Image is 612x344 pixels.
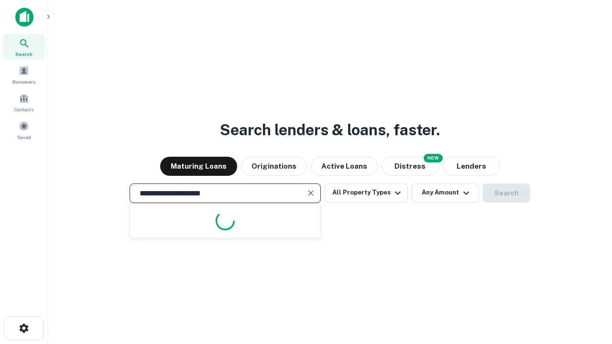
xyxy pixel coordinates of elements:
button: Search distressed loans with lien and other non-mortgage details. [382,157,439,176]
a: Contacts [3,89,45,115]
img: capitalize-icon.png [15,8,33,27]
button: Originations [241,157,307,176]
h3: Search lenders & loans, faster. [220,118,440,141]
iframe: Chat Widget [564,268,612,313]
button: Lenders [443,157,500,176]
button: Active Loans [311,157,378,176]
button: Any Amount [412,183,479,203]
a: Search [3,34,45,60]
span: Search [15,50,33,58]
span: Contacts [14,106,33,113]
span: Saved [17,133,31,141]
button: Maturing Loans [160,157,237,176]
div: NEW [424,154,443,162]
span: Borrowers [12,78,35,86]
button: All Property Types [325,183,408,203]
a: Saved [3,117,45,143]
a: Borrowers [3,62,45,87]
button: Clear [304,186,317,200]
